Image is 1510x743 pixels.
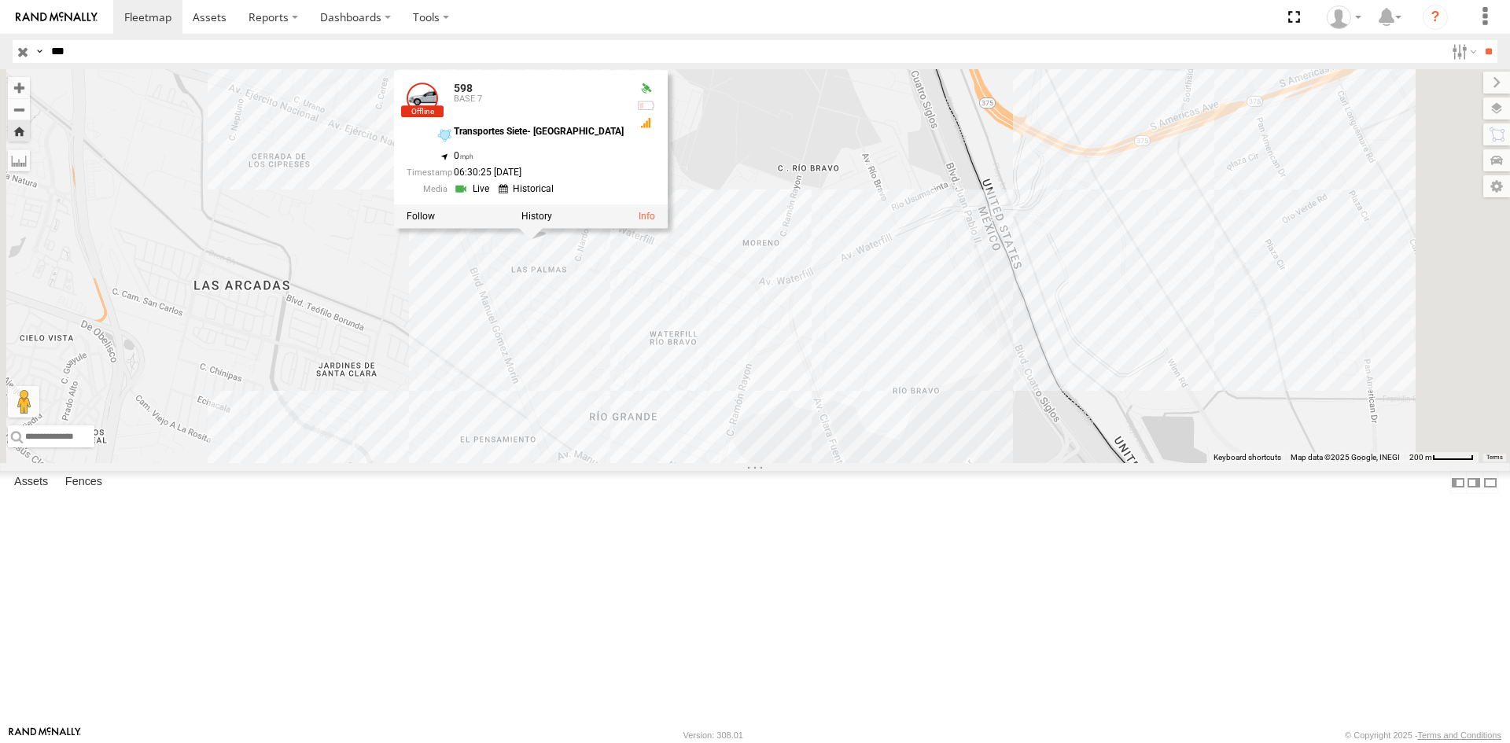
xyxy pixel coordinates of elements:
[1418,730,1501,740] a: Terms and Conditions
[8,98,30,120] button: Zoom out
[8,120,30,142] button: Zoom Home
[636,83,655,95] div: Valid GPS Fix
[683,730,743,740] div: Version: 308.01
[6,472,56,494] label: Assets
[1482,471,1498,494] label: Hide Summary Table
[636,99,655,112] div: No voltage information received from this device.
[1345,730,1501,740] div: © Copyright 2025 -
[8,77,30,98] button: Zoom in
[16,12,98,23] img: rand-logo.svg
[1291,453,1400,462] span: Map data ©2025 Google, INEGI
[1405,452,1479,463] button: Map Scale: 200 m per 49 pixels
[1423,5,1448,30] i: ?
[1466,471,1482,494] label: Dock Summary Table to the Right
[454,94,624,104] div: BASE 7
[8,149,30,171] label: Measure
[1321,6,1367,29] div: Roberto Garcia
[407,167,624,178] div: Date/time of location update
[1446,40,1479,63] label: Search Filter Options
[521,211,552,222] label: View Asset History
[1409,453,1432,462] span: 200 m
[57,472,110,494] label: Fences
[9,727,81,743] a: Visit our Website
[639,211,655,222] a: View Asset Details
[1483,175,1510,197] label: Map Settings
[454,82,473,94] a: 598
[454,150,473,161] span: 0
[33,40,46,63] label: Search Query
[1450,471,1466,494] label: Dock Summary Table to the Left
[499,182,558,197] a: View Historical Media Streams
[454,182,494,197] a: View Live Media Streams
[1214,452,1281,463] button: Keyboard shortcuts
[407,211,435,222] label: Realtime tracking of Asset
[8,386,39,417] button: Drag Pegman onto the map to open Street View
[636,116,655,129] div: GSM Signal = 2
[454,127,624,137] div: Transportes Siete- [GEOGRAPHIC_DATA]
[407,83,438,114] a: View Asset Details
[1486,454,1503,461] a: Terms (opens in new tab)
